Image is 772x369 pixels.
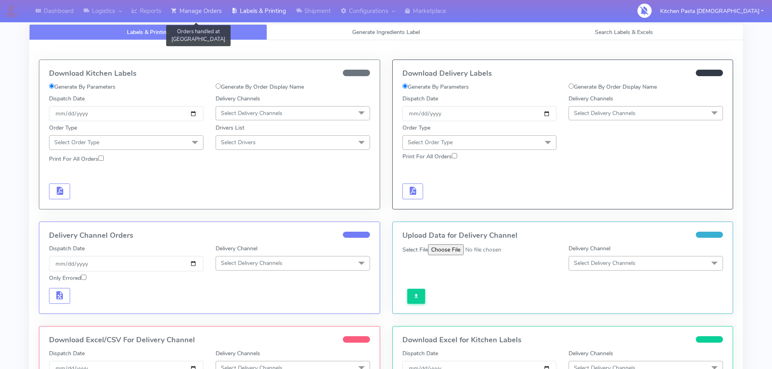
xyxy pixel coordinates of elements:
span: Generate Ingredients Label [352,28,420,36]
input: Only Errored [81,275,86,280]
span: Select Delivery Channels [574,109,635,117]
label: Order Type [402,124,430,132]
h4: Upload Data for Delivery Channel [402,232,723,240]
label: Print For All Orders [402,152,457,161]
button: Kitchen Pasta [DEMOGRAPHIC_DATA] [654,3,770,19]
span: Select Order Type [408,139,453,146]
label: Select File [402,245,428,254]
input: Print For All Orders [98,156,104,161]
span: Search Labels & Excels [595,28,653,36]
label: Dispatch Date [49,94,85,103]
input: Generate By Parameters [49,83,54,89]
label: Only Errored [49,274,86,282]
input: Generate By Order Display Name [216,83,221,89]
label: Delivery Channel [216,244,257,253]
label: Generate By Order Display Name [216,83,304,91]
label: Dispatch Date [49,349,85,358]
label: Dispatch Date [402,94,438,103]
label: Generate By Parameters [402,83,469,91]
label: Delivery Channels [569,349,613,358]
label: Delivery Channels [216,349,260,358]
span: Select Delivery Channels [221,109,282,117]
h4: Download Kitchen Labels [49,70,370,78]
span: Select Order Type [54,139,99,146]
span: Select Drivers [221,139,256,146]
ul: Tabs [29,24,743,40]
h4: Download Excel/CSV For Delivery Channel [49,336,370,344]
input: Generate By Order Display Name [569,83,574,89]
input: Generate By Parameters [402,83,408,89]
label: Dispatch Date [49,244,85,253]
h4: Download Excel for Kitchen Labels [402,336,723,344]
label: Delivery Channels [569,94,613,103]
h4: Delivery Channel Orders [49,232,370,240]
label: Order Type [49,124,77,132]
h4: Download Delivery Labels [402,70,723,78]
label: Print For All Orders [49,155,104,163]
span: Select Delivery Channels [221,259,282,267]
input: Print For All Orders [452,153,457,158]
label: Dispatch Date [402,349,438,358]
label: Delivery Channel [569,244,610,253]
label: Delivery Channels [216,94,260,103]
span: Select Delivery Channels [574,259,635,267]
label: Generate By Parameters [49,83,115,91]
span: Labels & Printing [127,28,170,36]
label: Drivers List [216,124,244,132]
label: Generate By Order Display Name [569,83,657,91]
